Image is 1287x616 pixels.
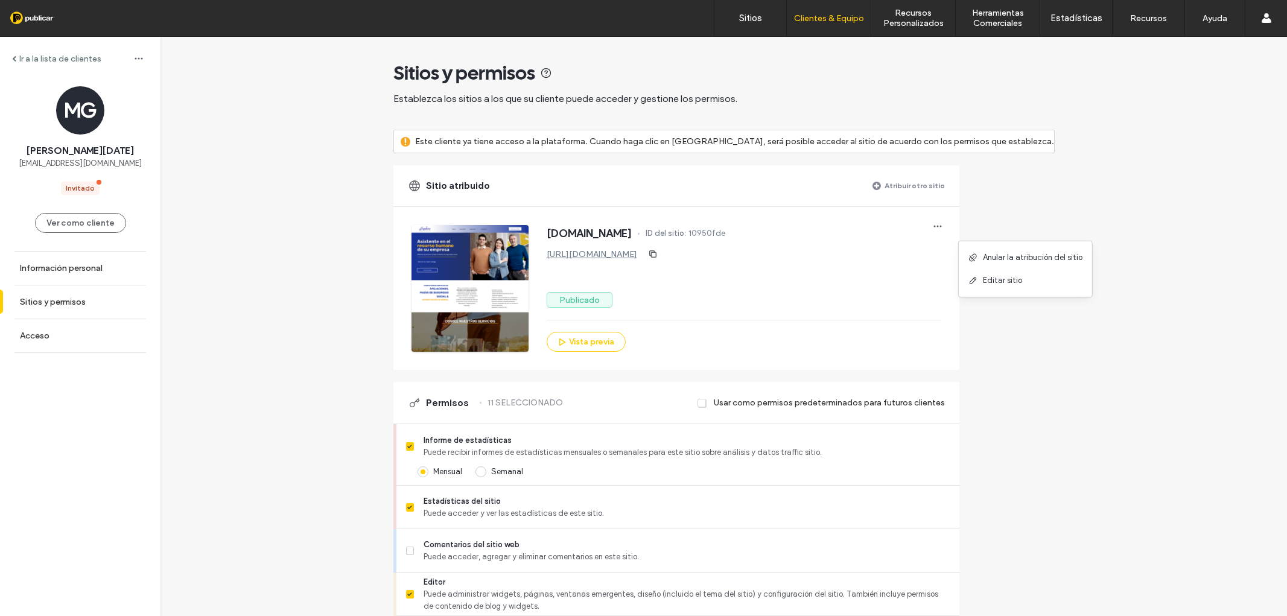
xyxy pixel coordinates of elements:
[56,86,104,135] div: MG
[739,13,762,24] label: Sitios
[491,467,523,476] span: Semanal
[433,467,462,476] span: Mensual
[426,396,469,410] span: Permisos
[66,183,95,194] div: Invitado
[424,539,949,551] span: Comentarios del sitio web
[35,213,126,233] button: Ver como cliente
[426,179,490,192] span: Sitio atribuido
[20,297,86,307] label: Sitios y permisos
[20,331,49,341] label: Acceso
[424,446,949,459] span: Puede recibir informes de estadísticas mensuales o semanales para este sitio sobre análisis y dat...
[547,227,632,240] span: [DOMAIN_NAME]
[488,392,563,414] label: 11 SELECCIONADO
[547,249,637,259] a: [URL][DOMAIN_NAME]
[424,495,949,507] span: Estadísticas del sitio
[646,227,686,240] span: ID del sitio:
[424,576,949,588] span: Editor
[714,392,945,414] label: Usar como permisos predeterminados para futuros clientes
[415,130,1054,153] label: Este cliente ya tiene acceso a la plataforma. Cuando haga clic en [GEOGRAPHIC_DATA], será posible...
[547,332,626,352] button: Vista previa
[424,507,949,519] span: Puede acceder y ver las estadísticas de este sitio.
[19,54,101,64] label: Ir a la lista de clientes
[424,588,949,612] span: Puede administrar widgets, páginas, ventanas emergentes, diseño (incluido el tema del sitio) y co...
[27,144,134,157] span: [PERSON_NAME][DATE]
[1203,13,1227,24] label: Ayuda
[794,13,864,24] label: Clientes & Equipo
[885,175,945,196] label: Atribuir otro sitio
[1050,13,1102,24] label: Estadísticas
[983,275,1022,287] span: Editar sitio
[20,263,103,273] label: Información personal
[547,292,612,308] label: Publicado
[393,61,535,85] span: Sitios y permisos
[424,434,949,446] span: Informe de estadísticas
[424,551,949,563] span: Puede acceder, agregar y eliminar comentarios en este sitio.
[688,227,725,240] span: 10950fde
[1130,13,1167,24] label: Recursos
[19,157,142,170] span: [EMAIL_ADDRESS][DOMAIN_NAME]
[871,8,955,28] label: Recursos Personalizados
[393,93,737,104] span: Establezca los sitios a los que su cliente puede acceder y gestione los permisos.
[983,252,1082,264] span: Anular la atribución del sitio
[956,8,1040,28] label: Herramientas Comerciales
